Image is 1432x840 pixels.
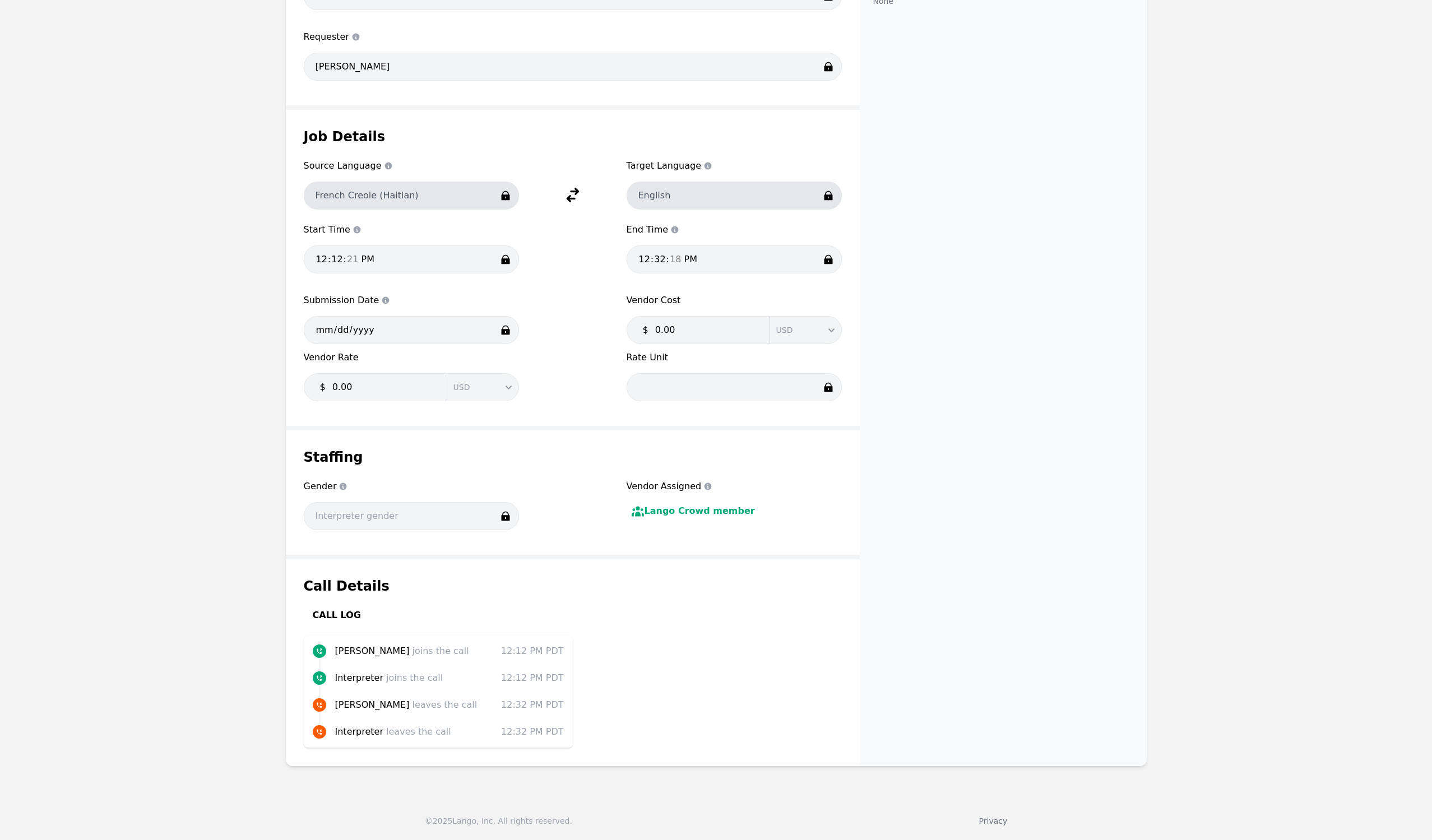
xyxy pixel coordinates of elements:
[627,159,842,173] span: Target Language
[304,502,519,530] input: Interpreter gender
[648,319,763,341] input: 0.00
[335,725,493,739] p: leaves the call
[501,698,563,712] time: 12:32 PM PDT
[335,699,410,710] span: [PERSON_NAME]
[304,128,842,146] h1: Job Details
[627,480,842,493] span: Vendor Assigned
[304,577,842,595] h1: Call Details
[304,30,842,44] span: Requester
[627,223,842,236] span: End Time
[304,480,519,493] span: Gender
[501,725,563,739] time: 12:32 PM PDT
[645,504,755,518] p: Lango Crowd member
[501,644,563,658] time: 12:12 PM PDT
[304,351,519,364] span: Vendor Rate
[304,448,842,466] h1: Staffing
[335,726,383,737] span: Interpreter
[627,294,842,307] span: Vendor Cost
[627,351,842,364] span: Rate Unit
[320,380,326,394] span: $
[304,223,519,236] span: Start Time
[501,671,563,685] time: 12:12 PM PDT
[643,323,648,337] span: $
[979,816,1008,825] a: Privacy
[335,698,493,712] p: leaves the call
[425,815,572,827] div: © 2025 Lango, Inc. All rights reserved.
[335,672,383,683] span: Interpreter
[304,294,519,307] span: Submission Date
[335,671,493,685] p: joins the call
[326,376,440,398] input: 0.00
[304,159,519,173] span: Source Language
[313,609,842,622] h3: Call Log
[335,646,410,656] span: [PERSON_NAME]
[335,644,493,658] p: joins the call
